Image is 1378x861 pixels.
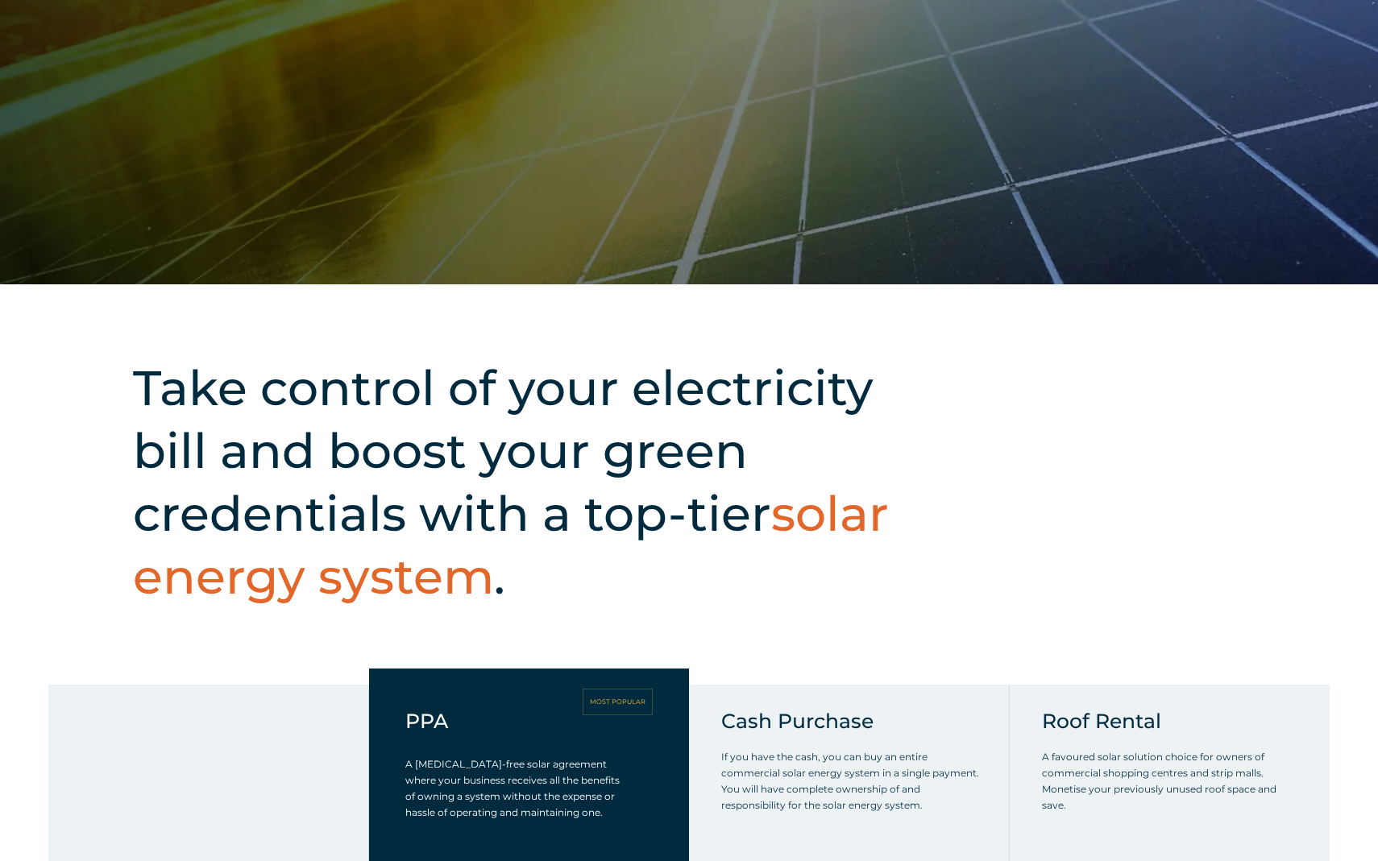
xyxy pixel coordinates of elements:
h5: Cash Purchase [721,709,983,733]
span: A [MEDICAL_DATA]-free solar agreement where your business receives all the benefits of owning a s... [405,758,620,818]
h5: PPA [405,709,448,733]
h5: Roof Rental [1042,709,1298,733]
h2: Take control of your electricity bill and boost your green credentials with a top-tier . [133,357,936,608]
p: A favoured solar solution choice for owners of commercial shopping centres and strip malls. Monet... [1042,749,1298,813]
h5: MOST POPULAR [590,698,645,706]
span: solar energy system [133,484,889,606]
p: If you have the cash, you can buy an entire commercial solar energy system in a single payment. Y... [721,749,983,813]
